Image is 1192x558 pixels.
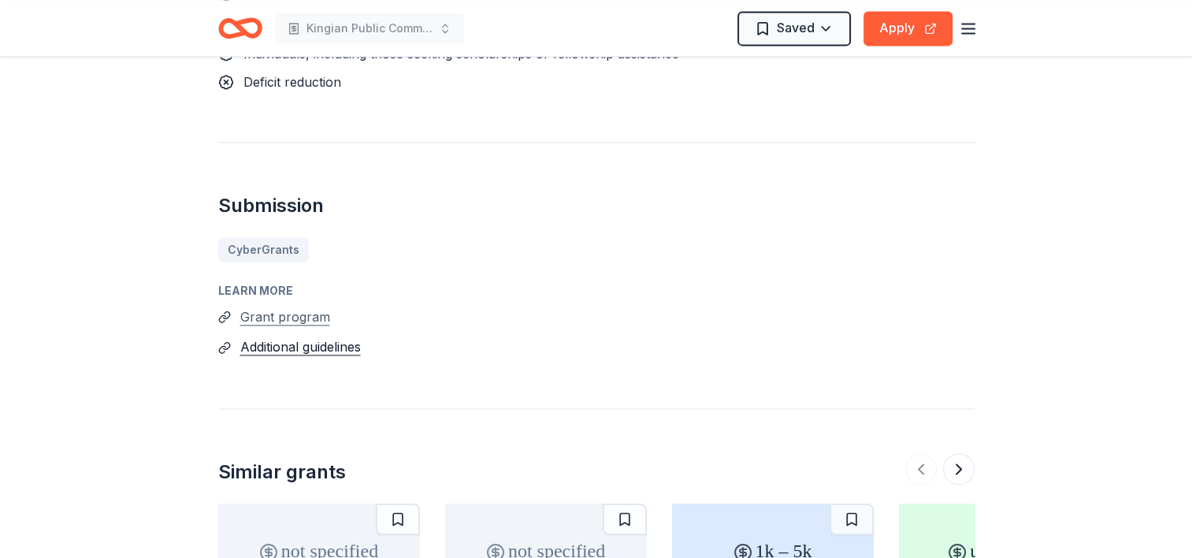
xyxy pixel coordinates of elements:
div: Similar grants [218,459,346,485]
a: Home [218,9,262,46]
button: Kingian Public Community Outreach Projects [275,13,464,44]
button: Apply [863,11,952,46]
span: Kingian Public Community Outreach Projects [306,19,433,38]
button: Additional guidelines [240,337,361,357]
h2: Submission [218,193,975,218]
span: Deficit reduction [243,74,341,90]
span: Saved [777,17,815,38]
button: Grant program [240,307,330,327]
button: Saved [737,11,851,46]
div: Learn more [218,281,975,300]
